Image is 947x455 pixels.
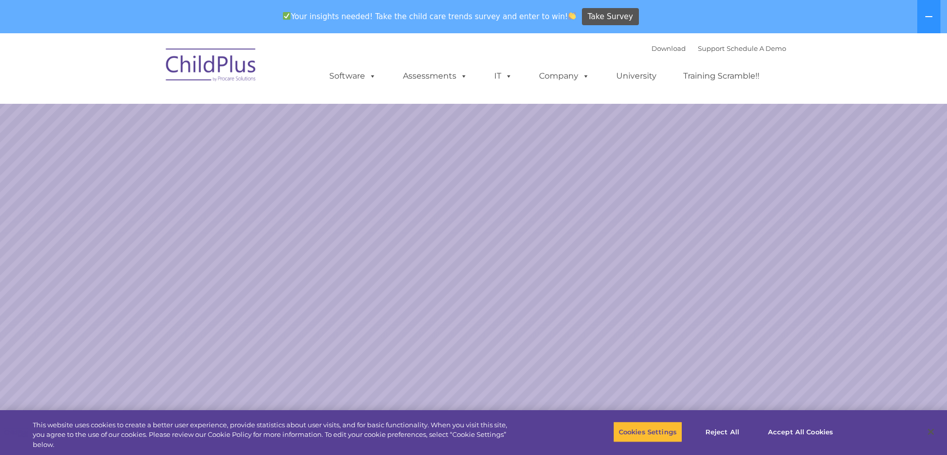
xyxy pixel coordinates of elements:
[484,66,522,86] a: IT
[587,8,633,26] span: Take Survey
[161,41,262,92] img: ChildPlus by Procare Solutions
[727,44,786,52] a: Schedule A Demo
[283,12,290,20] img: ✅
[613,421,682,442] button: Cookies Settings
[278,7,580,26] span: Your insights needed! Take the child care trends survey and enter to win!
[319,66,386,86] a: Software
[652,44,786,52] font: |
[568,12,576,20] img: 👏
[33,420,521,450] div: This website uses cookies to create a better user experience, provide statistics about user visit...
[140,108,183,115] span: Phone number
[140,67,171,74] span: Last name
[652,44,686,52] a: Download
[529,66,600,86] a: Company
[582,8,639,26] a: Take Survey
[762,421,839,442] button: Accept All Cookies
[691,421,754,442] button: Reject All
[606,66,667,86] a: University
[673,66,770,86] a: Training Scramble!!
[698,44,725,52] a: Support
[920,421,942,443] button: Close
[393,66,478,86] a: Assessments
